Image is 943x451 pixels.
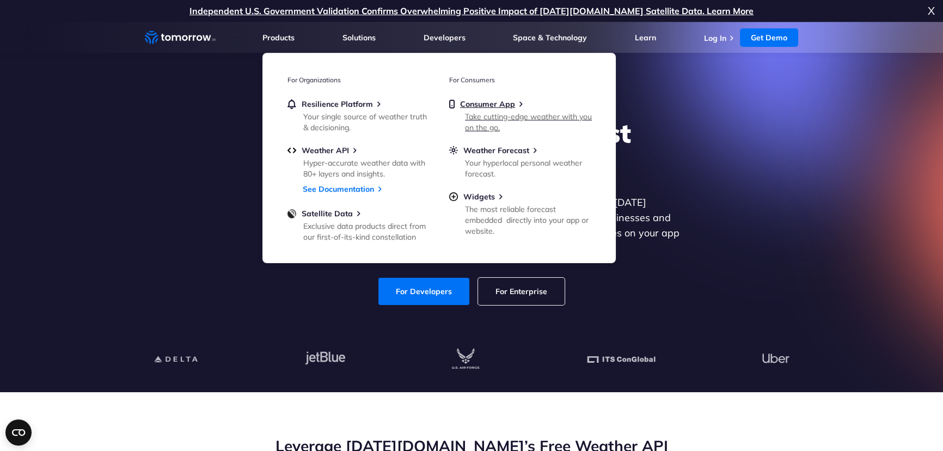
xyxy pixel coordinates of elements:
[287,145,429,177] a: Weather APIHyper-accurate weather data with 80+ layers and insights.
[635,33,656,42] a: Learn
[303,184,374,194] a: See Documentation
[189,5,754,16] a: Independent U.S. Government Validation Confirms Overwhelming Positive Impact of [DATE][DOMAIN_NAM...
[287,209,429,240] a: Satellite DataExclusive data products direct from our first-of-its-kind constellation
[513,33,587,42] a: Space & Technology
[342,33,376,42] a: Solutions
[449,76,591,84] h3: For Consumers
[465,204,592,236] div: The most reliable forecast embedded directly into your app or website.
[465,157,592,179] div: Your hyperlocal personal weather forecast.
[449,145,591,177] a: Weather ForecastYour hyperlocal personal weather forecast.
[287,145,296,155] img: api.svg
[287,99,296,109] img: bell.svg
[460,99,515,109] span: Consumer App
[262,33,295,42] a: Products
[261,195,682,256] p: Get reliable and precise weather data through our free API. Count on [DATE][DOMAIN_NAME] for quic...
[303,111,430,133] div: Your single source of weather truth & decisioning.
[463,145,529,155] span: Weather Forecast
[302,209,353,218] span: Satellite Data
[740,28,798,47] a: Get Demo
[302,99,373,109] span: Resilience Platform
[261,117,682,182] h1: Explore the World’s Best Weather API
[287,209,296,218] img: satellite-data-menu.png
[449,99,455,109] img: mobile.svg
[287,76,429,84] h3: For Organizations
[449,145,458,155] img: sun.svg
[449,192,591,234] a: WidgetsThe most reliable forecast embedded directly into your app or website.
[303,157,430,179] div: Hyper-accurate weather data with 80+ layers and insights.
[449,99,591,131] a: Consumer AppTake cutting-edge weather with you on the go.
[465,111,592,133] div: Take cutting-edge weather with you on the go.
[463,192,495,202] span: Widgets
[5,419,32,446] button: Open CMP widget
[302,145,349,155] span: Weather API
[145,29,216,46] a: Home link
[704,33,726,43] a: Log In
[378,278,469,305] a: For Developers
[478,278,565,305] a: For Enterprise
[449,192,458,202] img: plus-circle.svg
[424,33,466,42] a: Developers
[287,99,429,131] a: Resilience PlatformYour single source of weather truth & decisioning.
[303,221,430,242] div: Exclusive data products direct from our first-of-its-kind constellation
